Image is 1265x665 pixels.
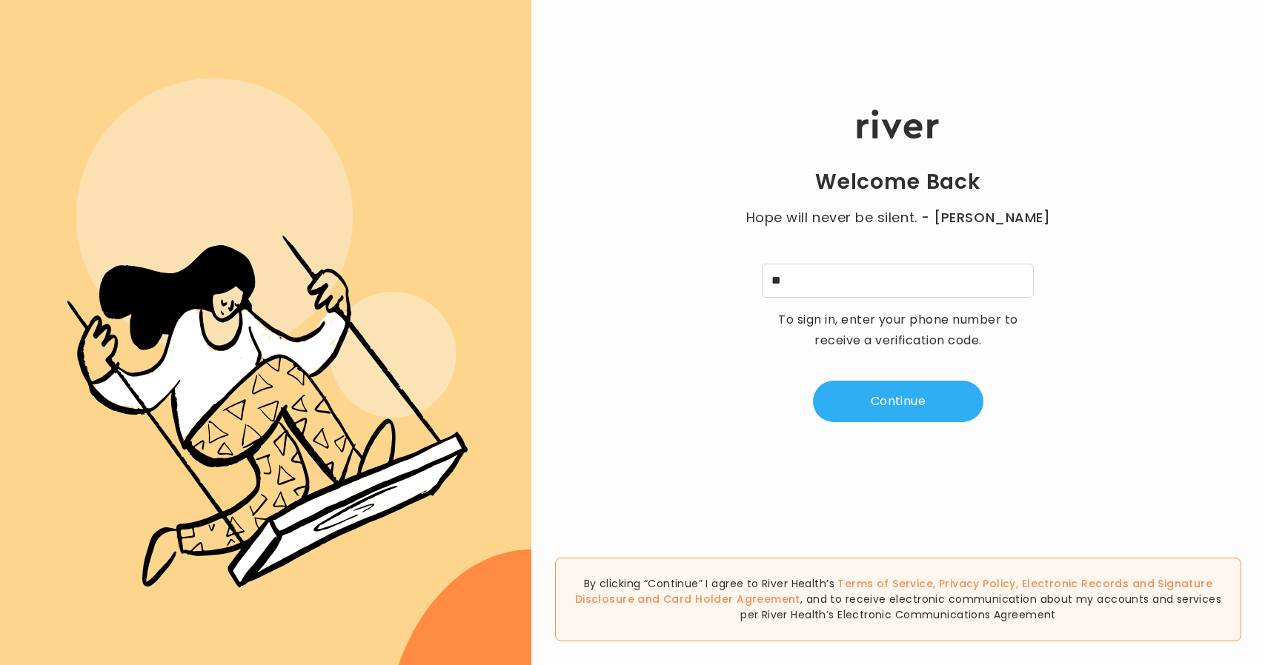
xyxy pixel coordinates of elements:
[815,169,981,196] h1: Welcome Back
[575,576,1212,606] span: , , and
[921,207,1050,228] span: - [PERSON_NAME]
[555,558,1241,641] div: By clicking “Continue” I agree to River Health’s
[663,592,800,606] a: Card Holder Agreement
[768,310,1028,351] p: To sign in, enter your phone number to receive a verification code.
[731,207,1065,228] p: Hope will never be silent.
[939,576,1016,591] a: Privacy Policy
[575,576,1212,606] a: Electronic Records and Signature Disclosure
[813,381,983,422] button: Continue
[837,576,933,591] a: Terms of Service
[740,592,1221,622] span: , and to receive electronic communication about my accounts and services per River Health’s Elect...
